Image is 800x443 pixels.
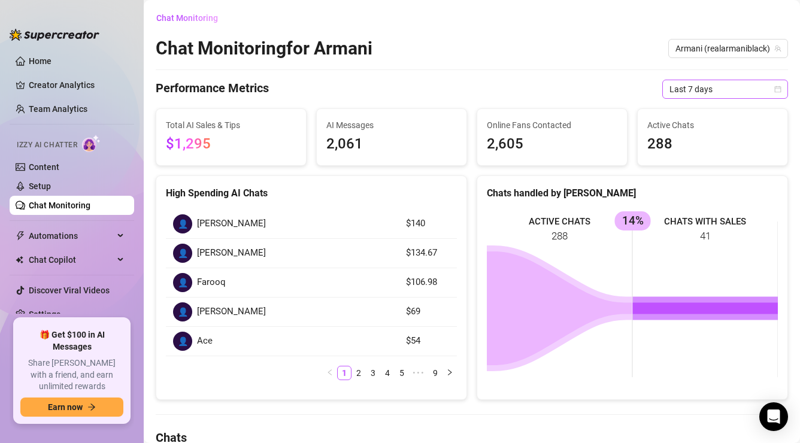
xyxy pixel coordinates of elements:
div: High Spending AI Chats [166,186,457,201]
span: left [326,369,334,376]
li: 9 [428,366,443,380]
a: Content [29,162,59,172]
a: Chat Monitoring [29,201,90,210]
article: $134.67 [406,246,450,260]
button: right [443,366,457,380]
a: 5 [395,366,408,380]
article: $69 [406,305,450,319]
button: Chat Monitoring [156,8,228,28]
div: 👤 [173,244,192,263]
a: Home [29,56,51,66]
span: ••• [409,366,428,380]
span: Active Chats [647,119,778,132]
button: Earn nowarrow-right [20,398,123,417]
span: AI Messages [326,119,457,132]
span: 288 [647,133,778,156]
div: Chats handled by [PERSON_NAME] [487,186,778,201]
span: $1,295 [166,135,211,152]
span: 🎁 Get $100 in AI Messages [20,329,123,353]
li: 5 [395,366,409,380]
img: logo-BBDzfeDw.svg [10,29,99,41]
span: Chat Copilot [29,250,114,269]
span: Total AI Sales & Tips [166,119,296,132]
a: Setup [29,181,51,191]
span: [PERSON_NAME] [197,305,266,319]
h4: Performance Metrics [156,80,269,99]
span: 2,061 [326,133,457,156]
li: Next Page [443,366,457,380]
article: $54 [406,334,450,348]
span: Earn now [48,402,83,412]
span: [PERSON_NAME] [197,217,266,231]
li: 2 [351,366,366,380]
li: Next 5 Pages [409,366,428,380]
span: 2,605 [487,133,617,156]
button: left [323,366,337,380]
span: Ace [197,334,213,348]
a: 2 [352,366,365,380]
a: Settings [29,310,60,319]
a: Team Analytics [29,104,87,114]
a: Discover Viral Videos [29,286,110,295]
span: Farooq [197,275,226,290]
div: 👤 [173,332,192,351]
span: Izzy AI Chatter [17,139,77,151]
img: AI Chatter [82,135,101,152]
a: 9 [429,366,442,380]
img: Chat Copilot [16,256,23,264]
span: Last 7 days [669,80,781,98]
span: Chat Monitoring [156,13,218,23]
span: right [446,369,453,376]
li: 4 [380,366,395,380]
li: 3 [366,366,380,380]
div: 👤 [173,273,192,292]
div: 👤 [173,214,192,233]
li: Previous Page [323,366,337,380]
span: Armani (realarmaniblack) [675,40,781,57]
h2: Chat Monitoring for Armani [156,37,372,60]
a: 3 [366,366,380,380]
a: Creator Analytics [29,75,125,95]
span: [PERSON_NAME] [197,246,266,260]
article: $106.98 [406,275,450,290]
span: Online Fans Contacted [487,119,617,132]
article: $140 [406,217,450,231]
span: calendar [774,86,781,93]
a: 1 [338,366,351,380]
li: 1 [337,366,351,380]
span: Automations [29,226,114,245]
span: team [774,45,781,52]
div: Open Intercom Messenger [759,402,788,431]
span: arrow-right [87,403,96,411]
a: 4 [381,366,394,380]
div: 👤 [173,302,192,321]
span: Share [PERSON_NAME] with a friend, and earn unlimited rewards [20,357,123,393]
span: thunderbolt [16,231,25,241]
